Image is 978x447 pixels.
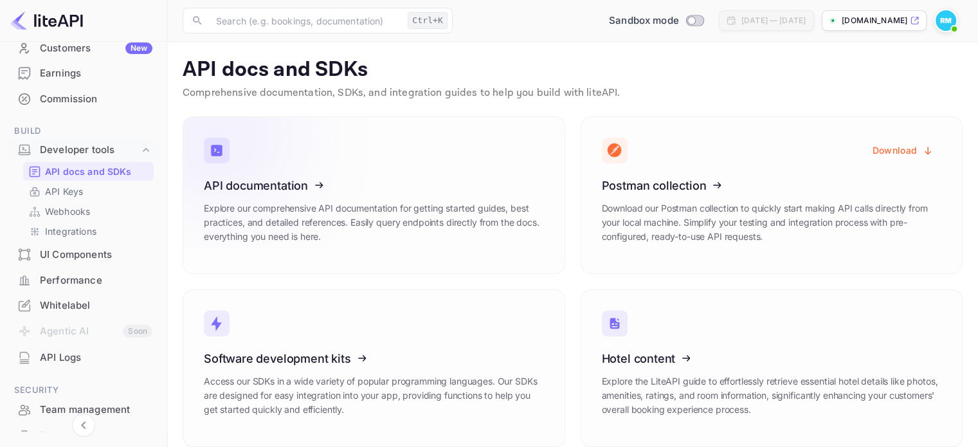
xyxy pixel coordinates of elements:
div: Developer tools [40,143,140,158]
div: Integrations [23,222,154,241]
div: Commission [40,92,152,107]
img: LiteAPI logo [10,10,83,31]
div: Customers [40,41,152,56]
a: Whitelabel [8,293,159,317]
div: Team management [40,403,152,417]
a: Earnings [8,61,159,85]
h3: Software development kits [204,352,544,365]
p: Download our Postman collection to quickly start making API calls directly from your local machin... [602,201,942,244]
p: Comprehensive documentation, SDKs, and integration guides to help you build with liteAPI. [183,86,963,101]
p: Integrations [45,224,96,238]
div: UI Components [8,242,159,268]
a: API docs and SDKs [28,165,149,178]
div: Team management [8,397,159,423]
div: Earnings [8,61,159,86]
a: API Keys [28,185,149,198]
div: New [125,42,152,54]
button: Collapse navigation [72,414,95,437]
div: Performance [40,273,152,288]
a: Fraud management [8,423,159,447]
div: Whitelabel [40,298,152,313]
div: [DATE] — [DATE] [741,15,806,26]
div: Fraud management [40,428,152,443]
p: Access our SDKs in a wide variety of popular programming languages. Our SDKs are designed for eas... [204,374,544,417]
span: Sandbox mode [609,14,679,28]
div: Developer tools [8,139,159,161]
a: UI Components [8,242,159,266]
h3: Hotel content [602,352,942,365]
div: API Logs [8,345,159,370]
div: Ctrl+K [408,12,448,29]
a: Commission [8,87,159,111]
div: API docs and SDKs [23,162,154,181]
p: Explore the LiteAPI guide to effortlessly retrieve essential hotel details like photos, amenities... [602,374,942,417]
div: Earnings [40,66,152,81]
a: Hotel contentExplore the LiteAPI guide to effortlessly retrieve essential hotel details like phot... [581,289,963,447]
a: CustomersNew [8,36,159,60]
input: Search (e.g. bookings, documentation) [208,8,403,33]
div: API Logs [40,351,152,365]
span: Build [8,124,159,138]
div: Whitelabel [8,293,159,318]
span: Security [8,383,159,397]
p: [DOMAIN_NAME] [842,15,907,26]
p: Webhooks [45,205,90,218]
h3: Postman collection [602,179,942,192]
a: Team management [8,397,159,421]
p: API docs and SDKs [45,165,132,178]
div: UI Components [40,248,152,262]
div: Switch to Production mode [604,14,709,28]
div: CustomersNew [8,36,159,61]
a: Integrations [28,224,149,238]
a: API documentationExplore our comprehensive API documentation for getting started guides, best pra... [183,116,565,274]
div: API Keys [23,182,154,201]
p: API docs and SDKs [183,57,963,83]
p: API Keys [45,185,83,198]
img: Ritisha Mathur [936,10,956,31]
div: Webhooks [23,202,154,221]
a: Software development kitsAccess our SDKs in a wide variety of popular programming languages. Our ... [183,289,565,447]
div: Performance [8,268,159,293]
a: Webhooks [28,205,149,218]
button: Download [865,138,941,163]
div: Commission [8,87,159,112]
a: API Logs [8,345,159,369]
a: Performance [8,268,159,292]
